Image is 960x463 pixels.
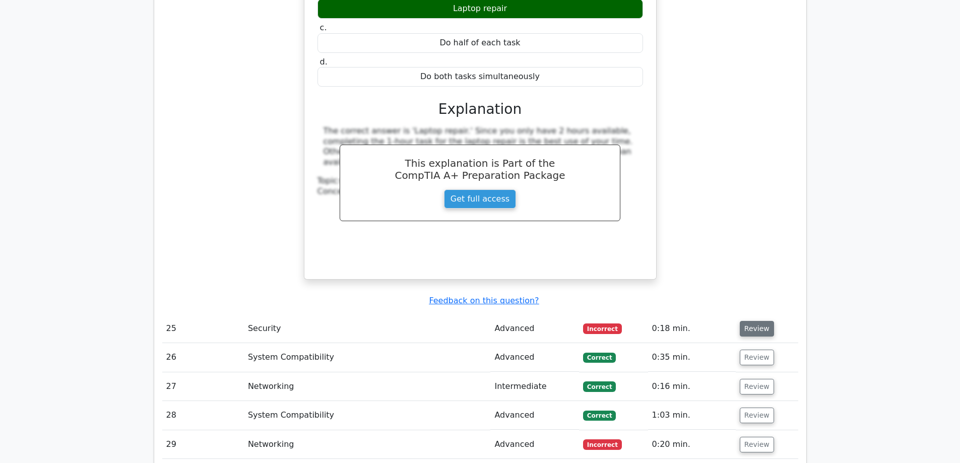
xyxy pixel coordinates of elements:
[490,314,579,343] td: Advanced
[740,350,774,365] button: Review
[317,67,643,87] div: Do both tasks simultaneously
[648,314,736,343] td: 0:18 min.
[244,314,491,343] td: Security
[490,372,579,401] td: Intermediate
[317,33,643,53] div: Do half of each task
[162,430,244,459] td: 29
[162,401,244,430] td: 28
[320,57,328,67] span: d.
[317,186,643,197] div: Concept:
[444,189,516,209] a: Get full access
[320,23,327,32] span: c.
[648,430,736,459] td: 0:20 min.
[490,343,579,372] td: Advanced
[583,353,616,363] span: Correct
[648,343,736,372] td: 0:35 min.
[583,411,616,421] span: Correct
[740,408,774,423] button: Review
[244,430,491,459] td: Networking
[429,296,539,305] a: Feedback on this question?
[740,379,774,394] button: Review
[324,126,637,168] div: The correct answer is 'Laptop repair.' Since you only have 2 hours available, completing the 1-ho...
[162,314,244,343] td: 25
[317,176,643,186] div: Topic:
[583,439,622,449] span: Incorrect
[162,372,244,401] td: 27
[740,321,774,337] button: Review
[490,430,579,459] td: Advanced
[244,343,491,372] td: System Compatibility
[162,343,244,372] td: 26
[324,101,637,118] h3: Explanation
[583,381,616,391] span: Correct
[648,401,736,430] td: 1:03 min.
[648,372,736,401] td: 0:16 min.
[583,323,622,334] span: Incorrect
[244,401,491,430] td: System Compatibility
[740,437,774,452] button: Review
[490,401,579,430] td: Advanced
[244,372,491,401] td: Networking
